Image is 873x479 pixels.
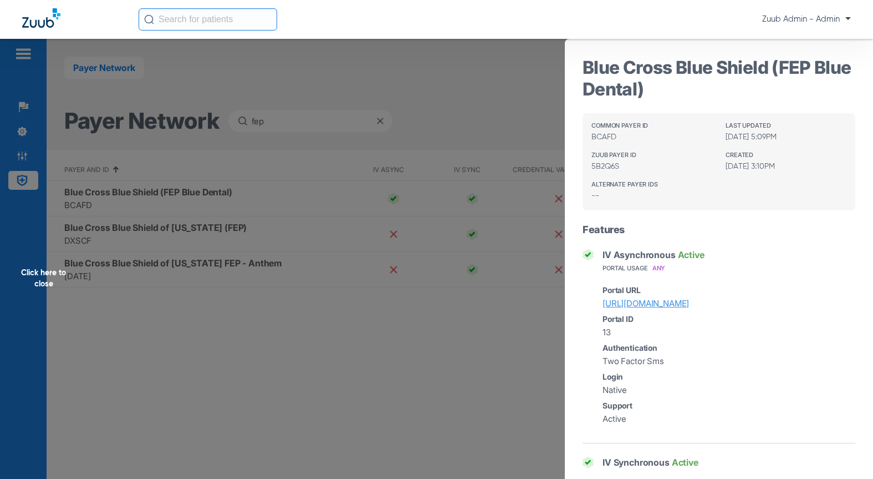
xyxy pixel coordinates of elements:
[762,14,851,25] span: Zuub Admin - Admin
[603,412,855,425] div: Active
[603,343,855,352] div: Authentication
[591,163,619,170] span: 5B2Q6S
[603,384,855,396] div: Native
[603,314,855,324] div: Portal ID
[672,457,698,468] span: Active
[591,122,712,129] span: Common Payer ID
[603,297,855,310] a: [URL][DOMAIN_NAME]
[591,181,712,188] span: Alternate Payer IDs
[591,192,599,200] span: --
[603,326,855,339] div: 13
[583,224,855,236] h6: Features
[726,163,775,170] span: [DATE] 3:10PM
[583,249,594,260] img: check icon
[603,372,855,381] div: Login
[652,264,666,272] span: Any
[591,152,712,159] span: Zuub Payer ID
[139,8,277,31] input: Search for patients
[726,133,777,141] span: [DATE] 5:09PM
[603,265,855,272] div: Portal Usage
[591,133,616,141] span: BCAFD
[678,249,704,260] span: Active
[726,152,846,159] span: Created
[603,355,855,367] div: Two Factor Sms
[603,457,698,468] div: IV Synchronous
[144,14,154,24] img: Search Icon
[583,457,594,468] img: check icon
[22,8,60,28] img: Zuub Logo
[603,401,855,410] div: Support
[603,250,704,260] div: IV Asynchronous
[726,122,846,129] span: Last Updated
[583,57,855,100] h3: Blue Cross Blue Shield (FEP Blue Dental)
[603,285,855,295] div: Portal URL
